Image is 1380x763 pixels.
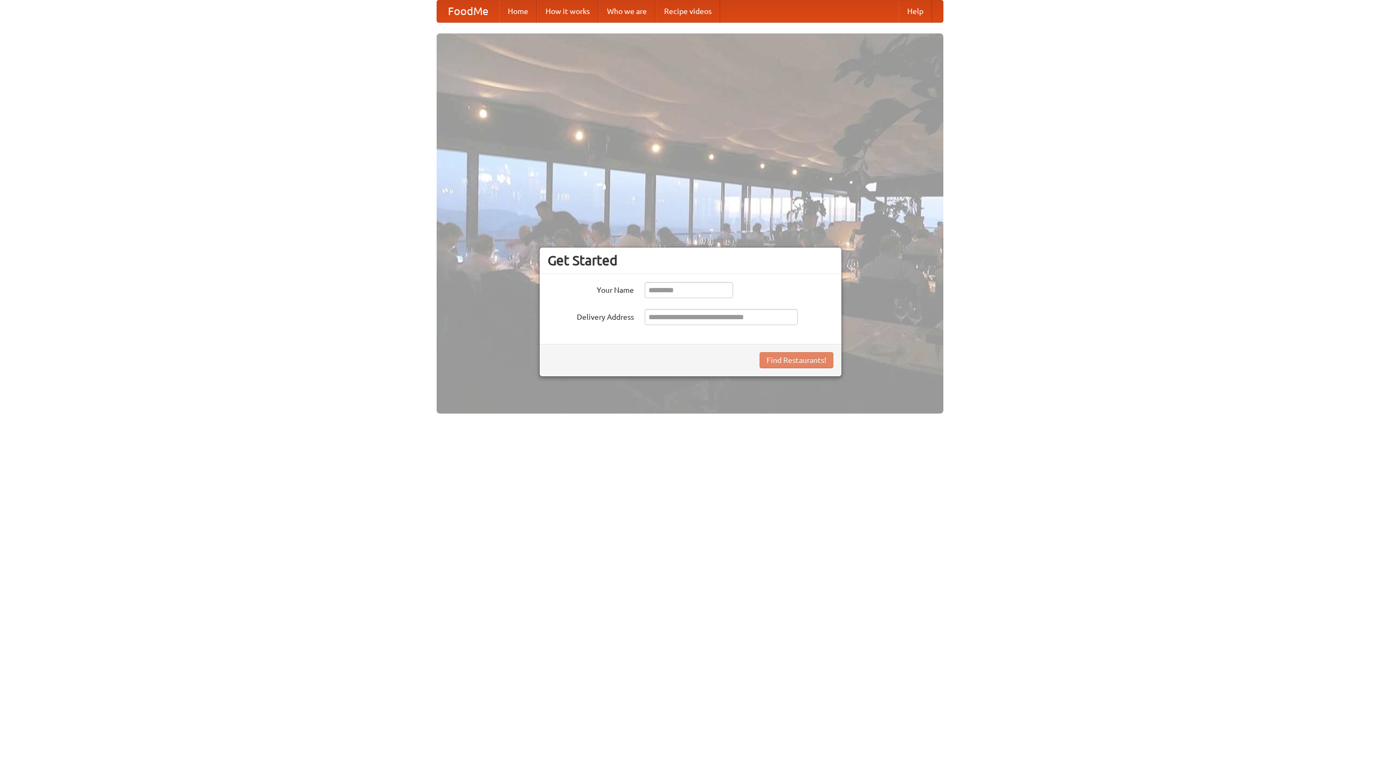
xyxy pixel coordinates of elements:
a: How it works [537,1,598,22]
a: Recipe videos [655,1,720,22]
a: Who we are [598,1,655,22]
h3: Get Started [548,252,833,269]
button: Find Restaurants! [760,352,833,368]
a: Help [899,1,932,22]
label: Your Name [548,282,634,295]
label: Delivery Address [548,309,634,322]
a: FoodMe [437,1,499,22]
a: Home [499,1,537,22]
